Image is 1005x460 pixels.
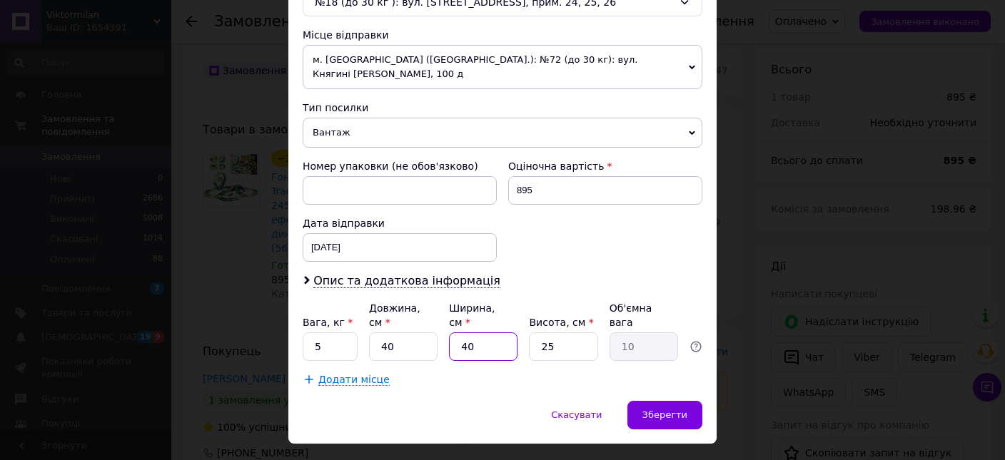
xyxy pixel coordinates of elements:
[303,159,497,173] div: Номер упаковки (не обов'язково)
[318,374,390,386] span: Додати місце
[369,302,420,328] label: Довжина, см
[529,317,593,328] label: Висота, см
[642,409,687,420] span: Зберегти
[303,118,702,148] span: Вантаж
[303,102,368,113] span: Тип посилки
[303,45,702,89] span: м. [GEOGRAPHIC_DATA] ([GEOGRAPHIC_DATA].): №72 (до 30 кг): вул. Княгині [PERSON_NAME], 100 д
[508,159,702,173] div: Оціночна вартість
[313,274,500,288] span: Опис та додаткова інформація
[610,301,678,329] div: Об'ємна вага
[303,216,497,230] div: Дата відправки
[303,29,389,41] span: Місце відправки
[449,302,495,328] label: Ширина, см
[303,317,353,328] label: Вага, кг
[551,409,602,420] span: Скасувати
